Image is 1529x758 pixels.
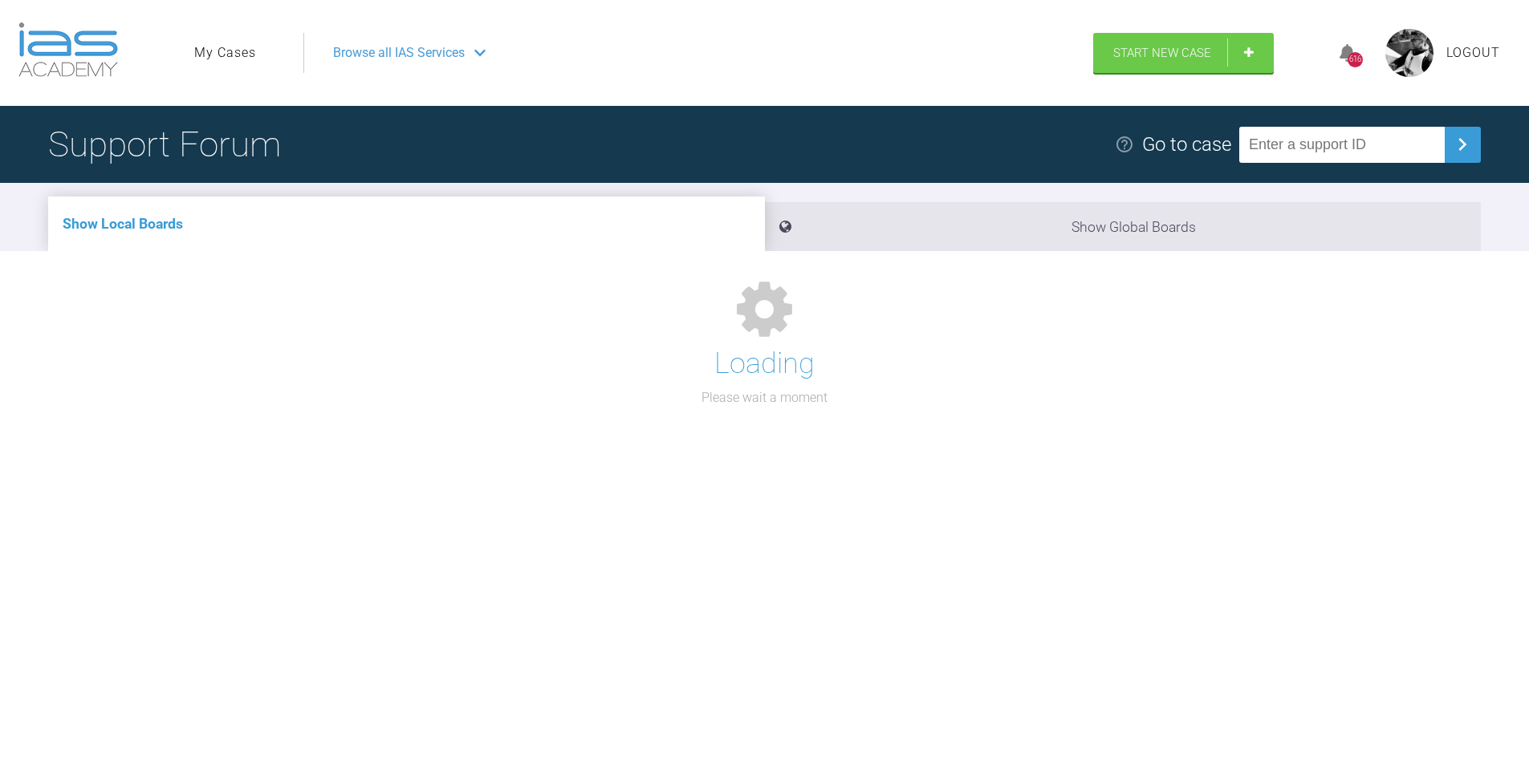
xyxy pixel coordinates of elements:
[1385,29,1433,77] img: profile.png
[701,387,828,408] p: Please wait a moment
[714,341,815,387] h1: Loading
[1348,52,1363,67] div: 616
[194,43,256,63] a: My Cases
[1239,127,1445,163] input: Enter a support ID
[18,22,118,77] img: logo-light.3e3ef733.png
[1093,33,1274,73] a: Start New Case
[48,197,765,251] li: Show Local Boards
[1113,46,1211,60] span: Start New Case
[1450,132,1475,157] img: chevronRight.28bd32b0.svg
[1446,43,1500,63] a: Logout
[333,43,465,63] span: Browse all IAS Services
[48,116,281,172] h1: Support Forum
[765,202,1482,251] li: Show Global Boards
[1115,135,1134,154] img: help.e70b9f3d.svg
[1142,129,1231,160] div: Go to case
